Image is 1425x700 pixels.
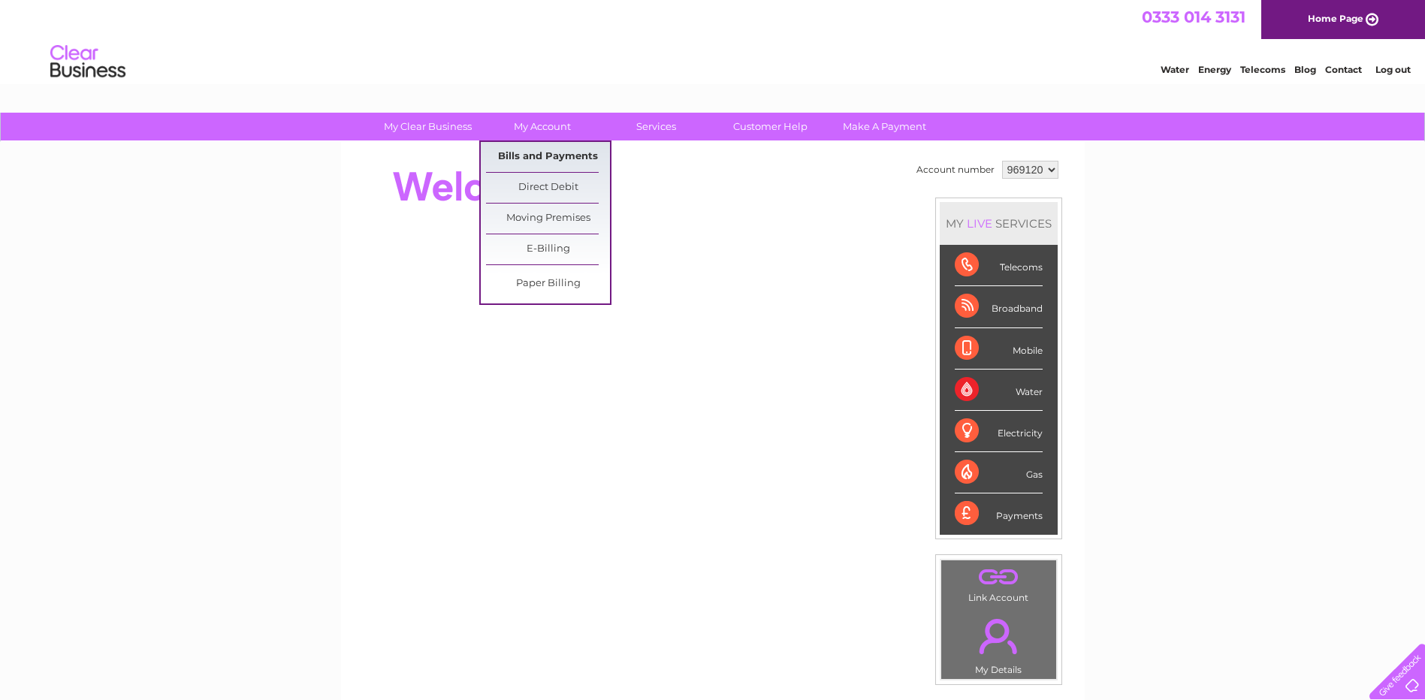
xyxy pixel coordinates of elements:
[945,564,1052,590] a: .
[955,411,1043,452] div: Electricity
[486,269,610,299] a: Paper Billing
[955,493,1043,534] div: Payments
[486,204,610,234] a: Moving Premises
[366,113,490,140] a: My Clear Business
[1325,64,1362,75] a: Contact
[945,610,1052,662] a: .
[486,173,610,203] a: Direct Debit
[955,245,1043,286] div: Telecoms
[940,606,1057,680] td: My Details
[50,39,126,85] img: logo.png
[940,202,1058,245] div: MY SERVICES
[1294,64,1316,75] a: Blog
[1142,8,1245,26] a: 0333 014 3131
[1161,64,1189,75] a: Water
[940,560,1057,607] td: Link Account
[1240,64,1285,75] a: Telecoms
[955,370,1043,411] div: Water
[594,113,718,140] a: Services
[1375,64,1411,75] a: Log out
[955,328,1043,370] div: Mobile
[486,234,610,264] a: E-Billing
[1198,64,1231,75] a: Energy
[708,113,832,140] a: Customer Help
[823,113,946,140] a: Make A Payment
[358,8,1068,73] div: Clear Business is a trading name of Verastar Limited (registered in [GEOGRAPHIC_DATA] No. 3667643...
[480,113,604,140] a: My Account
[913,157,998,183] td: Account number
[486,142,610,172] a: Bills and Payments
[955,286,1043,327] div: Broadband
[964,216,995,231] div: LIVE
[955,452,1043,493] div: Gas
